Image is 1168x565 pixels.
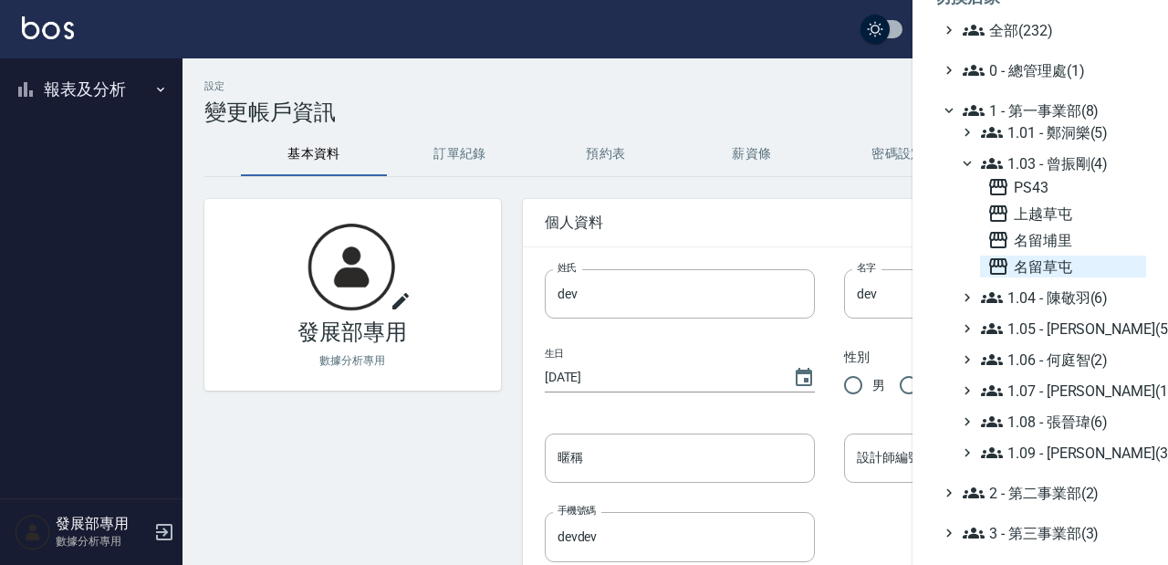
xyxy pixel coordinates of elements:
span: 名留草屯 [987,256,1139,277]
span: 2 - 第二事業部(2) [963,482,1139,504]
span: 1 - 第一事業部(8) [963,99,1139,121]
span: 3 - 第三事業部(3) [963,522,1139,544]
span: 1.09 - [PERSON_NAME](3) [981,442,1139,464]
span: 名留埔里 [987,229,1139,251]
span: 1.05 - [PERSON_NAME](5) [981,318,1139,340]
span: PS43 [987,176,1139,198]
span: 1.07 - [PERSON_NAME](11) [981,380,1139,402]
span: 全部(232) [963,19,1139,41]
span: 1.06 - 何庭智(2) [981,349,1139,371]
span: 0 - 總管理處(1) [963,59,1139,81]
span: 1.01 - 鄭洞樂(5) [981,121,1139,143]
span: 1.08 - 張晉瑋(6) [981,411,1139,433]
span: 1.03 - 曾振剛(4) [981,152,1139,174]
span: 上越草屯 [987,203,1139,225]
span: 1.04 - 陳敬羽(6) [981,287,1139,309]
